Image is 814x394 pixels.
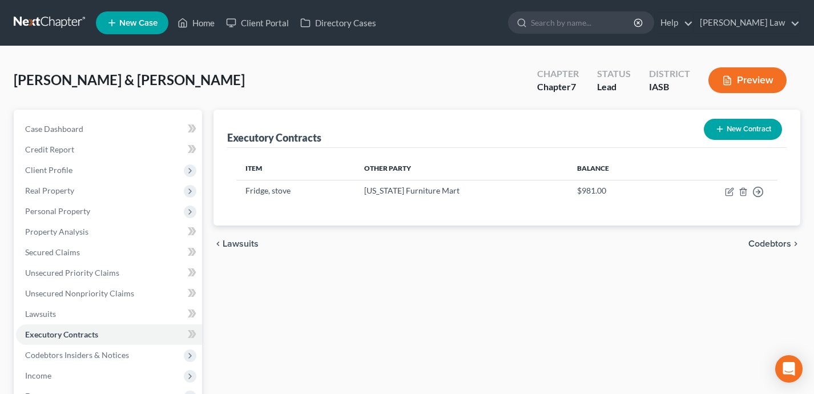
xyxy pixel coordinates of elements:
[568,157,662,180] th: Balance
[25,247,80,257] span: Secured Claims
[649,81,690,94] div: IASB
[694,13,800,33] a: [PERSON_NAME] Law
[25,309,56,319] span: Lawsuits
[16,242,202,263] a: Secured Claims
[16,222,202,242] a: Property Analysis
[119,19,158,27] span: New Case
[172,13,220,33] a: Home
[25,206,90,216] span: Personal Property
[25,268,119,278] span: Unsecured Priority Claims
[25,165,72,175] span: Client Profile
[227,131,321,144] div: Executory Contracts
[25,144,74,154] span: Credit Report
[16,263,202,283] a: Unsecured Priority Claims
[236,180,355,202] td: Fridge, stove
[649,67,690,81] div: District
[236,157,355,180] th: Item
[748,239,791,248] span: Codebtors
[213,239,223,248] i: chevron_left
[25,186,74,195] span: Real Property
[571,81,576,92] span: 7
[16,283,202,304] a: Unsecured Nonpriority Claims
[295,13,382,33] a: Directory Cases
[355,180,568,202] td: [US_STATE] Furniture Mart
[537,67,579,81] div: Chapter
[14,71,245,88] span: [PERSON_NAME] & [PERSON_NAME]
[213,239,259,248] button: chevron_left Lawsuits
[704,119,782,140] button: New Contract
[791,239,800,248] i: chevron_right
[25,288,134,298] span: Unsecured Nonpriority Claims
[597,67,631,81] div: Status
[775,355,803,383] div: Open Intercom Messenger
[655,13,693,33] a: Help
[16,324,202,345] a: Executory Contracts
[25,371,51,380] span: Income
[223,239,259,248] span: Lawsuits
[16,119,202,139] a: Case Dashboard
[355,157,568,180] th: Other Party
[25,329,98,339] span: Executory Contracts
[220,13,295,33] a: Client Portal
[708,67,787,93] button: Preview
[16,304,202,324] a: Lawsuits
[16,139,202,160] a: Credit Report
[531,12,635,33] input: Search by name...
[25,124,83,134] span: Case Dashboard
[748,239,800,248] button: Codebtors chevron_right
[537,81,579,94] div: Chapter
[25,350,129,360] span: Codebtors Insiders & Notices
[568,180,662,202] td: $981.00
[597,81,631,94] div: Lead
[25,227,88,236] span: Property Analysis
